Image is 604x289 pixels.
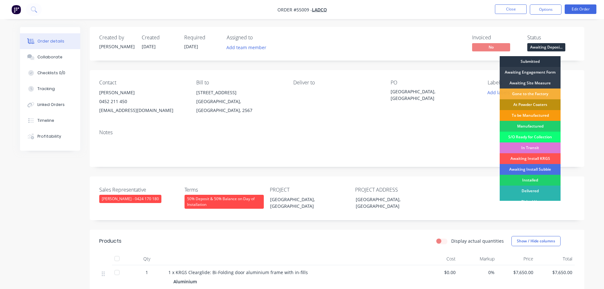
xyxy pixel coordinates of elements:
div: Created by [99,35,134,41]
div: Picked Up [500,196,561,207]
div: Checklists 0/0 [37,70,65,76]
span: No [472,43,510,51]
div: S/O Ready for Collection [500,132,561,142]
span: 0% [461,269,495,276]
div: Linked Orders [37,102,65,108]
button: Tracking [20,81,80,97]
div: Bill to [196,80,283,86]
div: 50% Deposit & 50% Balance on Day of Installation [185,195,264,209]
div: Collaborate [37,54,62,60]
button: Add team member [227,43,270,52]
div: Manufactured [500,121,561,132]
div: Submitted [500,56,561,67]
div: Products [99,237,121,245]
div: To be Manufactured [500,110,561,121]
div: Notes [99,129,575,135]
div: [EMAIL_ADDRESS][DOMAIN_NAME] [99,106,186,115]
div: Delivered [500,186,561,196]
div: Aluminium [173,277,199,286]
label: Display actual quantities [451,238,504,244]
span: Awaiting Deposi... [527,43,565,51]
div: [GEOGRAPHIC_DATA], [GEOGRAPHIC_DATA] [391,88,470,102]
button: Checklists 0/0 [20,65,80,81]
div: Required [184,35,219,41]
div: Price [497,253,536,265]
span: 1 [146,269,148,276]
div: Deliver to [293,80,380,86]
div: [GEOGRAPHIC_DATA], [GEOGRAPHIC_DATA] [351,195,430,211]
div: Tracking [37,86,55,92]
button: Edit Order [565,4,596,14]
div: Awaiting Engagement Form [500,67,561,78]
button: Profitability [20,128,80,144]
div: Created [142,35,177,41]
div: Status [527,35,575,41]
button: Add team member [223,43,270,52]
img: Factory [11,5,21,14]
div: 0452 211 450 [99,97,186,106]
div: At Powder Coaters [500,99,561,110]
div: Cost [419,253,458,265]
span: $0.00 [422,269,456,276]
button: Collaborate [20,49,80,65]
div: Contact [99,80,186,86]
div: Labels [488,80,575,86]
div: Assigned to [227,35,290,41]
div: Installed [500,175,561,186]
div: Gone to the Factory [500,89,561,99]
button: Show / Hide columns [511,236,561,246]
div: [GEOGRAPHIC_DATA], [GEOGRAPHIC_DATA], 2567 [196,97,283,115]
a: Ladco [312,7,327,13]
div: [PERSON_NAME] [99,88,186,97]
button: Linked Orders [20,97,80,113]
div: Order details [37,38,64,44]
div: Total [536,253,575,265]
span: $7,650.00 [500,269,534,276]
div: [PERSON_NAME] - 0424 170 180 [99,195,161,203]
label: Terms [185,186,264,194]
div: Markup [458,253,497,265]
span: 1 x KRGS Clearglide: Bi-Folding door aluminium frame with in-fills [168,269,308,275]
span: [DATE] [142,43,156,49]
div: [PERSON_NAME] [99,43,134,50]
label: PROJECT ADDRESS [355,186,434,194]
div: [GEOGRAPHIC_DATA], [GEOGRAPHIC_DATA] [265,195,344,211]
div: Awaiting Install Subbie [500,164,561,175]
button: Timeline [20,113,80,128]
div: Qty [128,253,166,265]
div: Awaiting Install KRGS [500,153,561,164]
div: PO [391,80,477,86]
span: $7,650.00 [538,269,572,276]
button: Options [530,4,562,15]
div: Invoiced [472,35,520,41]
div: Timeline [37,118,54,123]
button: Awaiting Deposi... [527,43,565,53]
button: Order details [20,33,80,49]
label: PROJECT [270,186,349,194]
button: Add labels [484,88,513,97]
div: [PERSON_NAME]0452 211 450[EMAIL_ADDRESS][DOMAIN_NAME] [99,88,186,115]
span: Order #55009 - [277,7,312,13]
div: In Transit [500,142,561,153]
button: Close [495,4,527,14]
div: [STREET_ADDRESS] [196,88,283,97]
div: [STREET_ADDRESS][GEOGRAPHIC_DATA], [GEOGRAPHIC_DATA], 2567 [196,88,283,115]
div: Awaiting Site Measure [500,78,561,89]
div: Profitability [37,134,61,139]
span: [DATE] [184,43,198,49]
label: Sales Representative [99,186,179,194]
